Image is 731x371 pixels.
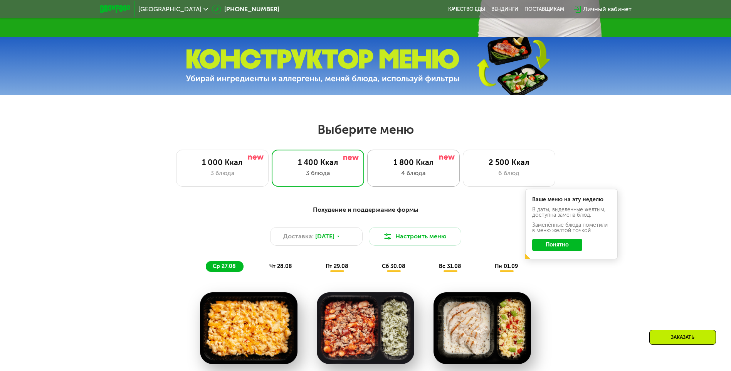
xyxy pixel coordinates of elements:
span: сб 30.08 [382,263,405,270]
div: Ваше меню на эту неделю [532,197,611,202]
span: [DATE] [315,232,334,241]
span: вс 31.08 [439,263,461,270]
span: пн 01.09 [495,263,518,270]
div: 3 блюда [280,169,356,178]
div: Личный кабинет [583,5,632,14]
div: 4 блюда [375,169,452,178]
a: Качество еды [448,6,485,12]
span: ср 27.08 [213,263,236,270]
a: [PHONE_NUMBER] [212,5,279,14]
button: Понятно [532,239,582,251]
div: 1 000 Ккал [184,158,260,167]
span: пт 29.08 [326,263,348,270]
h2: Выберите меню [25,122,706,137]
div: Похудение и поддержание формы [138,205,594,215]
span: чт 28.08 [269,263,292,270]
div: поставщикам [524,6,564,12]
div: Заказать [649,330,716,345]
div: 1 400 Ккал [280,158,356,167]
div: 2 500 Ккал [471,158,547,167]
div: Заменённые блюда пометили в меню жёлтой точкой. [532,223,611,233]
div: 3 блюда [184,169,260,178]
button: Настроить меню [369,227,461,246]
span: Доставка: [283,232,314,241]
a: Вендинги [491,6,518,12]
div: В даты, выделенные желтым, доступна замена блюд. [532,207,611,218]
div: 1 800 Ккал [375,158,452,167]
span: [GEOGRAPHIC_DATA] [138,6,202,12]
div: 6 блюд [471,169,547,178]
